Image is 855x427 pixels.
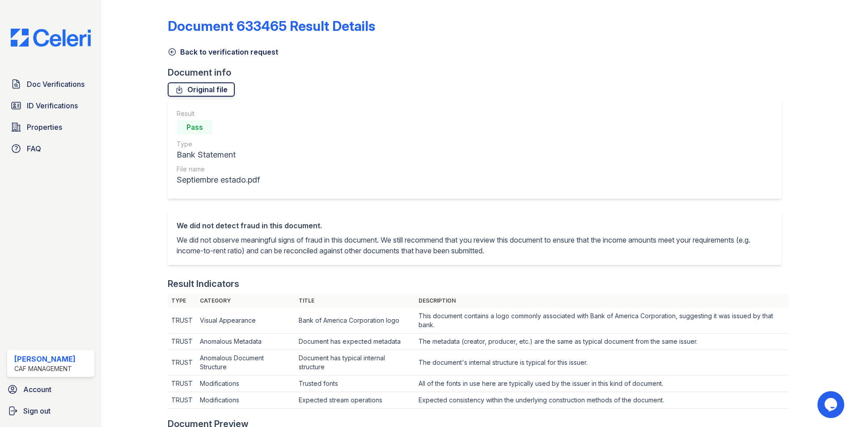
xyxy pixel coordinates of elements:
td: Expected consistency within the underlying construction methods of the document. [415,392,789,409]
a: Back to verification request [168,47,278,57]
p: We did not observe meaningful signs of fraud in this document. We still recommend that you review... [177,235,773,256]
div: Pass [177,120,212,134]
iframe: chat widget [817,391,846,418]
td: The metadata (creator, producer, etc.) are the same as typical document from the same issuer. [415,333,789,350]
div: File name [177,165,260,174]
span: Doc Verifications [27,79,85,90]
th: Title [295,294,415,308]
span: ID Verifications [27,100,78,111]
div: [PERSON_NAME] [14,354,76,364]
a: Original file [168,82,235,97]
td: Anomalous Metadata [196,333,295,350]
div: Bank Statement [177,149,260,161]
span: FAQ [27,143,41,154]
a: Properties [7,118,94,136]
td: Modifications [196,392,295,409]
span: Account [23,384,51,395]
a: ID Verifications [7,97,94,115]
div: Result [177,109,260,118]
td: Modifications [196,376,295,392]
td: The document's internal structure is typical for this issuer. [415,350,789,376]
td: Expected stream operations [295,392,415,409]
span: Sign out [23,406,51,416]
td: TRUST [168,376,196,392]
th: Type [168,294,196,308]
div: CAF Management [14,364,76,373]
span: Properties [27,122,62,132]
a: FAQ [7,140,94,158]
td: TRUST [168,333,196,350]
div: Result Indicators [168,278,239,290]
td: Visual Appearance [196,308,295,333]
td: TRUST [168,350,196,376]
td: Trusted fonts [295,376,415,392]
a: Doc Verifications [7,75,94,93]
a: Sign out [4,402,98,420]
a: Document 633465 Result Details [168,18,375,34]
td: All of the fonts in use here are typically used by the issuer in this kind of document. [415,376,789,392]
td: TRUST [168,392,196,409]
img: CE_Logo_Blue-a8612792a0a2168367f1c8372b55b34899dd931a85d93a1a3d3e32e68fde9ad4.png [4,29,98,47]
th: Category [196,294,295,308]
td: TRUST [168,308,196,333]
div: Type [177,140,260,149]
div: Document info [168,66,789,79]
td: Document has expected metadata [295,333,415,350]
div: We did not detect fraud in this document. [177,220,773,231]
th: Description [415,294,789,308]
div: Septiembre estado.pdf [177,174,260,186]
a: Account [4,380,98,398]
td: This document contains a logo commonly associated with Bank of America Corporation, suggesting it... [415,308,789,333]
td: Bank of America Corporation logo [295,308,415,333]
td: Anomalous Document Structure [196,350,295,376]
td: Document has typical internal structure [295,350,415,376]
